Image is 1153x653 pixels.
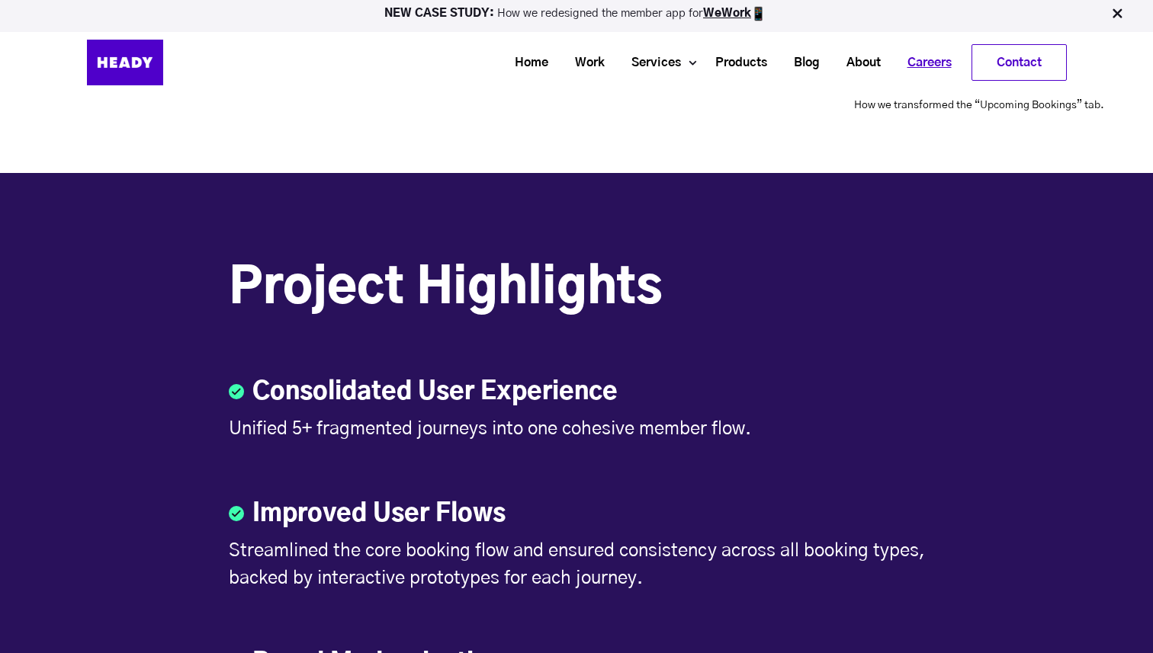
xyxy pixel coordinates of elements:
[229,374,244,409] img: Check Icon
[229,264,925,313] h2: Project Highlights
[229,415,925,443] p: Unified 5+ fragmented journeys into one cohesive member flow.
[751,6,766,21] img: app emoji
[972,45,1066,80] a: Contact
[888,49,959,77] a: Careers
[229,537,925,592] p: Streamlined the core booking flow and ensured consistency across all booking types, backed by int...
[703,8,751,19] a: WeWork
[496,49,556,77] a: Home
[229,496,244,531] img: Check Icon
[384,8,497,19] strong: NEW CASE STUDY:
[1110,6,1125,21] img: Close Bar
[87,40,163,85] img: Heady_Logo_Web-01 (1)
[50,85,1104,110] div: How we transformed the “Upcoming Bookings” tab.
[827,49,888,77] a: About
[775,49,827,77] a: Blog
[201,44,1067,81] div: Navigation Menu
[696,49,775,77] a: Products
[252,374,618,409] h6: Consolidated User Experience
[252,496,506,531] h6: Improved User Flows
[556,49,612,77] a: Work
[612,49,689,77] a: Services
[7,6,1146,21] p: How we redesigned the member app for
